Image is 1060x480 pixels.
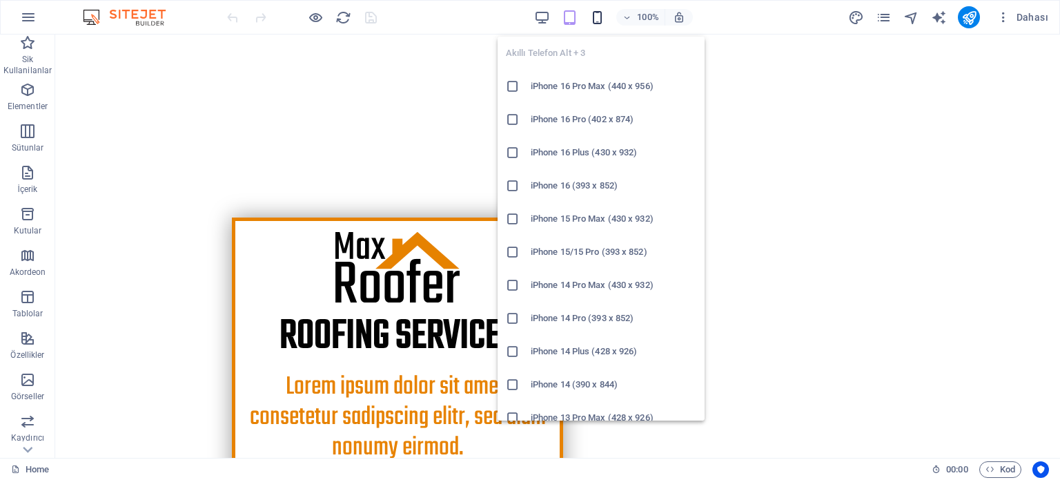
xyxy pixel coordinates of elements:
[17,184,37,195] p: İçerik
[12,308,43,319] p: Tablolar
[531,343,696,360] h6: iPhone 14 Plus (428 x 926)
[531,310,696,327] h6: iPhone 14 Pro (393 x 852)
[307,9,324,26] button: Ön izleme modundan çıkıp düzenlemeye devam etmek için buraya tıklayın
[79,9,183,26] img: Editor Logo
[903,10,919,26] i: Navigatör
[10,349,44,361] p: Özellikler
[531,277,696,294] h6: iPhone 14 Pro Max (430 x 932)
[876,10,892,26] i: Sayfalar (Ctrl+Alt+S)
[11,432,44,443] p: Kaydırıcı
[931,10,947,26] i: AI Writer
[11,391,44,402] p: Görseller
[956,464,958,474] span: :
[932,461,968,478] h6: Oturum süresi
[1032,461,1049,478] button: Usercentrics
[10,267,46,278] p: Akordeon
[531,244,696,260] h6: iPhone 15/15 Pro (393 x 852)
[531,376,696,393] h6: iPhone 14 (390 x 844)
[875,9,892,26] button: pages
[8,101,48,112] p: Elementler
[14,225,42,236] p: Kutular
[335,9,351,26] button: reload
[11,461,49,478] a: Seçimi iptal etmek için tıkla. Sayfaları açmak için çift tıkla
[903,9,919,26] button: navigator
[985,461,1015,478] span: Kod
[958,6,980,28] button: publish
[991,6,1054,28] button: Dahası
[637,9,659,26] h6: 100%
[946,461,968,478] span: 00 00
[616,9,665,26] button: 100%
[531,177,696,194] h6: iPhone 16 (393 x 852)
[531,78,696,95] h6: iPhone 16 Pro Max (440 x 956)
[997,10,1048,24] span: Dahası
[531,111,696,128] h6: iPhone 16 Pro (402 x 874)
[531,211,696,227] h6: iPhone 15 Pro Max (430 x 932)
[847,9,864,26] button: design
[673,11,685,23] i: Yeniden boyutlandırmada yakınlaştırma düzeyini seçilen cihaza uyacak şekilde otomatik olarak ayarla.
[531,410,696,426] h6: iPhone 13 Pro Max (428 x 926)
[961,10,977,26] i: Yayınla
[848,10,864,26] i: Tasarım (Ctrl+Alt+Y)
[12,142,44,153] p: Sütunlar
[979,461,1021,478] button: Kod
[930,9,947,26] button: text_generator
[531,144,696,161] h6: iPhone 16 Plus (430 x 932)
